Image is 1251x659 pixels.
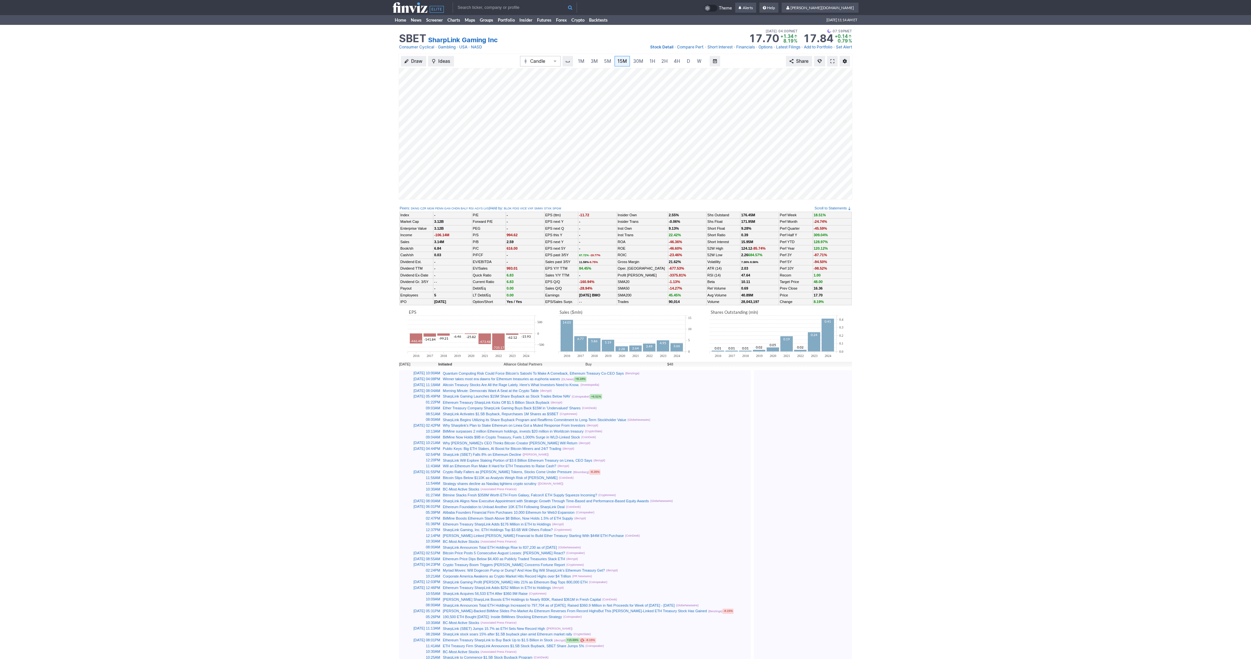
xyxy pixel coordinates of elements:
span: -11.72 [579,213,589,217]
span: D [687,58,690,64]
td: Forward P/E [472,219,506,225]
span: 48.00 [814,280,823,284]
a: MGM [427,206,434,211]
span: +0.14 [835,33,848,39]
span: • [833,44,835,50]
b: -0.06% [669,220,680,223]
span: • [756,44,758,50]
span: 1M [578,58,584,64]
a: Stock Detail [650,44,673,50]
td: Perf 5Y [779,258,813,265]
td: ROIC [617,252,668,258]
a: Crypto Treasury Boom Triggers [PERSON_NAME] Concerns Fortune Report [443,563,565,567]
a: Target Price [780,280,799,284]
td: Inst Trans [617,232,668,239]
td: EPS next Y [545,219,578,225]
span: [PERSON_NAME][DOMAIN_NAME] [791,5,854,10]
button: Share [786,56,812,66]
b: 2.59 [507,240,513,244]
span: 3M [591,58,598,64]
td: Sales past 3/5Y [545,258,578,265]
td: EPS next 5Y [545,245,578,252]
b: - [434,213,435,217]
span: • [801,44,803,50]
a: SharpLink (SBET) Falls 8% on Ethereum Decline [443,453,521,456]
td: Perf 3Y [779,252,813,258]
a: 190,500 ETH Bought [DATE]: Inside BitMines Shocking Ethereum Strategy [443,615,562,619]
div: : [400,206,489,211]
a: Backtests [587,15,610,25]
td: PEG [472,225,506,232]
span: -46.60% [669,246,682,250]
td: Market Cap [400,219,433,225]
a: SharpLink Begins Utilizing its Share Buyback Program and Reaffirms Commitment to Long-Term Stockh... [443,418,626,422]
strong: 17.70 [749,33,779,44]
button: Ideas [428,56,454,66]
a: STXK [544,206,552,211]
a: [DATE] BMO [579,293,600,297]
span: 0.79 [838,38,848,44]
a: Alerts [735,3,756,13]
span: Compare Perf. [677,45,704,49]
img: nic2x2.gif [399,367,623,370]
a: Theme [704,5,732,12]
a: Maps [462,15,478,25]
span: 67.72% [579,254,589,257]
a: BC-Most Active Stocks [443,621,479,625]
span: -23.46% [669,253,682,257]
a: 3M [588,56,601,66]
a: Recom [780,273,791,277]
b: - [507,213,508,217]
td: EPS Y/Y TTM [545,265,578,272]
span: 616.00 [507,246,518,250]
td: Sales [400,239,433,245]
a: - - [579,300,582,304]
span: 8.19 [783,38,793,44]
a: Short Interest [707,240,729,244]
b: 6.84 [434,246,441,250]
b: 3.12B [434,226,443,230]
b: 171.95M [741,220,755,223]
span: Stock Detail [650,45,673,49]
a: SharpLink Activates $1.5B Buyback, Repurchases 1M Shares as $SBET [443,412,558,416]
span: 1.00 [814,273,821,277]
a: 30M [630,56,646,66]
td: Sales Y/Y TTM [545,272,578,278]
td: Shs Outstand [706,212,740,219]
td: Income [400,232,433,239]
a: SharpLink stock soars 15% after $1.5B buyback plan amid Ethereum market rally [443,632,572,636]
b: 2.26 [741,253,762,257]
a: Corporate America Awakens as Crypto Market Hits Record Highs over $4 Trillion [443,574,571,578]
a: SharpLink Announces Total ETH Holdings Increased to 797,704 as of [DATE]; Raised $360.9 Million i... [443,603,675,607]
a: SharpLink Gaming Profit [PERSON_NAME] Hits 21% as Ethereum Bag Tops 800,000 ETH [443,580,587,584]
a: Why Sharplink's Plan to Stake Ethereum on Linea Got a Muted Response From Investors [443,423,585,427]
b: 2.03 [741,266,748,270]
a: Ethereum Price Dips Below $4,400 as Publicly Traded Treasuries Stack ETH [443,557,565,561]
span: -106.14M [434,233,449,237]
td: ROA [617,239,668,245]
a: W [694,56,704,66]
a: BC-Most Active Stocks [443,540,479,543]
a: FDIS [513,206,519,211]
td: Insider Own [617,212,668,219]
a: 2H [658,56,670,66]
span: -45.59% [814,226,827,230]
b: 15.95M [741,240,753,244]
td: Book/sh [400,245,433,252]
td: Inst Own [617,225,668,232]
button: Interval [563,56,573,66]
a: 1M [575,56,587,66]
b: - [579,220,580,223]
a: Screener [424,15,445,25]
span: [DATE] 04:00PM ET [766,28,798,34]
td: P/FCF [472,252,506,258]
a: RSI [469,206,474,211]
span: W [697,58,702,64]
span: -85.74% [752,246,766,250]
a: VICE [520,206,527,211]
td: Dividend TTM [400,265,433,272]
b: 176.45M [741,213,755,217]
a: Quantum Computing Risk Could Force Bitcoin's Satoshi To Make A Comeback, Ethereum Treasury Co-CEO... [443,371,624,375]
a: Financials [736,44,755,50]
span: • [456,44,459,50]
